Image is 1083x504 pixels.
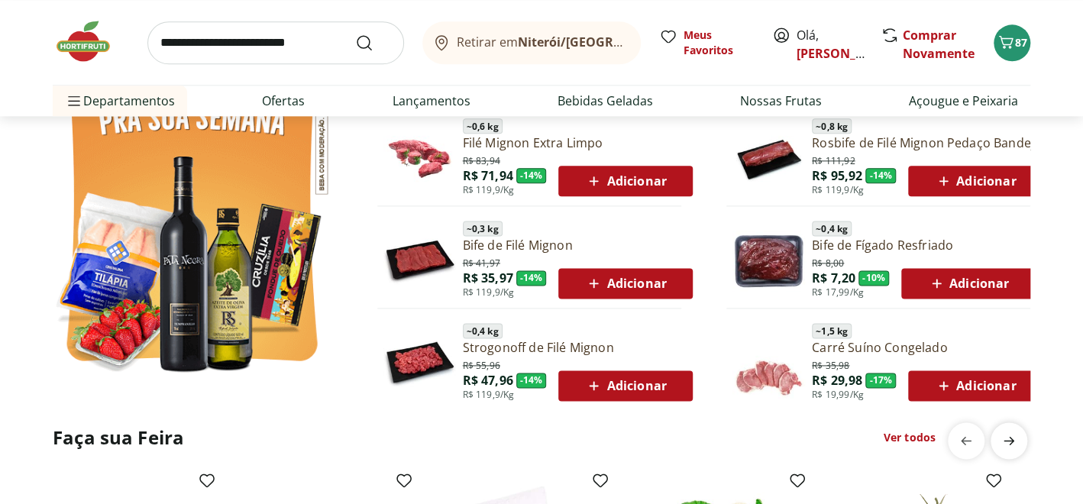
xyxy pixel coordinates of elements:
[812,167,862,184] span: R$ 95,92
[732,223,806,296] img: Bife de Fígado Resfriado
[991,422,1027,459] button: next
[934,172,1016,190] span: Adicionar
[463,167,513,184] span: R$ 71,94
[812,254,844,270] span: R$ 8,00
[463,339,693,356] a: Strogonoff de Filé Mignon
[797,45,896,62] a: [PERSON_NAME]
[732,325,806,399] img: Principal
[262,92,305,110] a: Ofertas
[812,372,862,389] span: R$ 29,98
[53,425,184,450] h2: Faça sua Feira
[812,339,1042,356] a: Carré Suíno Congelado
[463,237,693,254] a: Bife de Filé Mignon
[812,118,852,134] span: ~ 0,8 kg
[463,286,515,299] span: R$ 119,9/Kg
[812,134,1042,151] a: Rosbife de Filé Mignon Pedaço Bandeja
[463,372,513,389] span: R$ 47,96
[65,82,175,119] span: Departamentos
[909,92,1018,110] a: Açougue e Peixaria
[584,274,666,292] span: Adicionar
[558,268,692,299] button: Adicionar
[463,184,515,196] span: R$ 119,9/Kg
[812,357,849,372] span: R$ 35,98
[383,121,457,194] img: Filé Mignon Extra Limpo
[457,35,626,49] span: Retirar em
[865,373,896,388] span: - 17 %
[584,172,666,190] span: Adicionar
[463,323,503,338] span: ~ 0,4 kg
[903,27,975,62] a: Comprar Novamente
[858,270,889,286] span: - 10 %
[53,18,129,64] img: Hortifruti
[812,237,1035,254] a: Bife de Fígado Resfriado
[516,270,547,286] span: - 14 %
[812,286,864,299] span: R$ 17,99/Kg
[147,21,404,64] input: search
[463,389,515,401] span: R$ 119,9/Kg
[383,223,457,296] img: Principal
[558,166,692,196] button: Adicionar
[53,10,331,382] img: Ver todos
[812,323,852,338] span: ~ 1,5 kg
[884,430,936,445] a: Ver todos
[994,24,1030,61] button: Carrinho
[463,152,500,167] span: R$ 83,94
[383,325,457,399] img: Principal
[812,270,855,286] span: R$ 7,20
[392,92,470,110] a: Lançamentos
[908,166,1042,196] button: Adicionar
[934,376,1016,395] span: Adicionar
[463,221,503,236] span: ~ 0,3 kg
[908,370,1042,401] button: Adicionar
[516,373,547,388] span: - 14 %
[584,376,666,395] span: Adicionar
[516,168,547,183] span: - 14 %
[518,34,692,50] b: Niterói/[GEOGRAPHIC_DATA]
[927,274,1009,292] span: Adicionar
[812,221,852,236] span: ~ 0,4 kg
[865,168,896,183] span: - 14 %
[684,27,754,58] span: Meus Favoritos
[463,270,513,286] span: R$ 35,97
[901,268,1035,299] button: Adicionar
[463,254,500,270] span: R$ 41,97
[797,26,865,63] span: Olá,
[558,370,692,401] button: Adicionar
[1015,35,1027,50] span: 87
[659,27,754,58] a: Meus Favoritos
[355,34,392,52] button: Submit Search
[732,121,806,194] img: Principal
[812,152,855,167] span: R$ 111,92
[463,357,500,372] span: R$ 55,96
[463,118,503,134] span: ~ 0,6 kg
[812,389,864,401] span: R$ 19,99/Kg
[65,82,83,119] button: Menu
[740,92,822,110] a: Nossas Frutas
[463,134,693,151] a: Filé Mignon Extra Limpo
[422,21,641,64] button: Retirar emNiterói/[GEOGRAPHIC_DATA]
[948,422,984,459] button: previous
[812,184,864,196] span: R$ 119,9/Kg
[558,92,653,110] a: Bebidas Geladas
